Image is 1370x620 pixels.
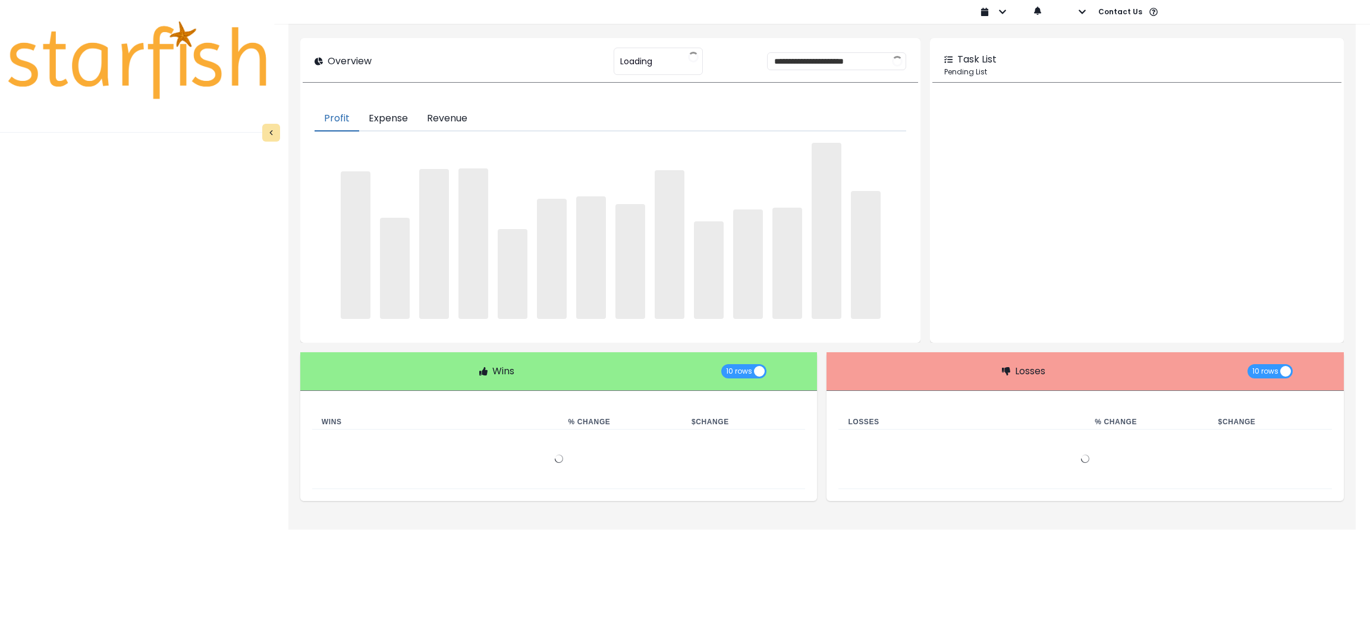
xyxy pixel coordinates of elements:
[359,107,417,131] button: Expense
[694,221,724,319] span: ‌
[559,415,682,430] th: % Change
[537,199,567,318] span: ‌
[315,107,359,131] button: Profit
[812,143,841,319] span: ‌
[380,218,410,318] span: ‌
[417,107,477,131] button: Revenue
[419,169,449,319] span: ‌
[620,49,652,74] span: Loading
[1085,415,1208,430] th: % Change
[498,229,527,318] span: ‌
[1209,415,1332,430] th: $ Change
[615,204,645,319] span: ‌
[1015,364,1045,378] p: Losses
[726,364,752,378] span: 10 rows
[655,170,684,319] span: ‌
[492,364,514,378] p: Wins
[312,415,559,430] th: Wins
[733,209,763,319] span: ‌
[576,196,606,319] span: ‌
[458,168,488,318] span: ‌
[1252,364,1278,378] span: 10 rows
[838,415,1085,430] th: Losses
[682,415,805,430] th: $ Change
[328,54,372,68] p: Overview
[341,171,370,319] span: ‌
[944,67,1330,77] p: Pending List
[957,52,997,67] p: Task List
[772,208,802,319] span: ‌
[851,191,881,318] span: ‌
